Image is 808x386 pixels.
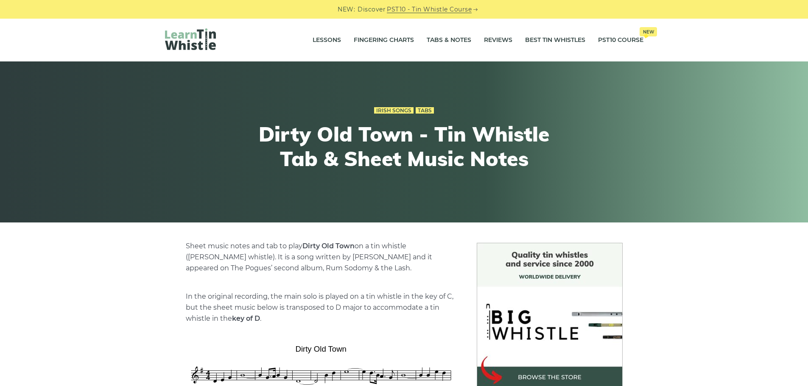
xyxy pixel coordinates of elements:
a: Irish Songs [374,107,414,114]
a: Tabs & Notes [427,30,471,51]
span: In the original recording, the main solo is played on a tin whistle in the key of C, but the shee... [186,292,453,322]
h1: Dirty Old Town - Tin Whistle Tab & Sheet Music Notes [248,122,560,171]
span: New [640,27,657,36]
a: Reviews [484,30,512,51]
strong: key of D [232,314,260,322]
p: Sheet music notes and tab to play on a tin whistle ([PERSON_NAME] whistle). It is a song written ... [186,241,456,274]
a: PST10 CourseNew [598,30,643,51]
a: Fingering Charts [354,30,414,51]
a: Tabs [416,107,434,114]
strong: Dirty Old Town [302,242,355,250]
a: Lessons [313,30,341,51]
a: Best Tin Whistles [525,30,585,51]
img: LearnTinWhistle.com [165,28,216,50]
